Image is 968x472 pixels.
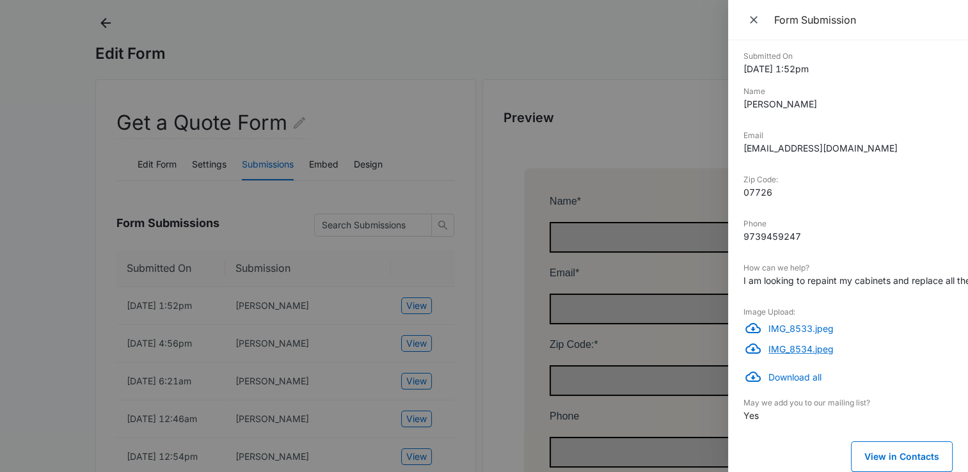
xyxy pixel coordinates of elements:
[743,397,953,409] dt: May we add you to our mailing list?
[743,97,953,111] dd: [PERSON_NAME]
[26,402,92,413] span: Image Upload:
[743,262,953,274] dt: How can we help?
[747,11,763,29] span: Close
[743,230,953,243] dd: 9739459247
[743,86,953,97] dt: Name
[26,314,109,325] span: How can we help?
[774,13,953,27] div: Form Submission
[743,218,953,230] dt: Phone
[743,185,953,199] dd: 07726
[743,10,766,29] button: Close
[743,174,953,185] dt: Zip Code:
[743,130,953,141] dt: Email
[851,441,953,472] button: View in Contacts
[768,342,953,356] p: IMG_8534.jpeg
[743,306,953,318] dt: Image Upload:
[743,141,953,155] dd: [EMAIL_ADDRESS][DOMAIN_NAME]
[768,322,953,335] p: IMG_8533.jpeg
[743,338,768,359] button: Download
[743,318,953,338] a: DownloadIMG_8533.jpeg
[26,242,55,253] span: Phone
[743,366,768,387] button: Download
[26,171,70,182] span: Zip Code:
[743,338,953,359] a: DownloadIMG_8534.jpeg
[743,318,768,338] button: Download
[743,366,953,387] a: DownloadDownload all
[743,274,953,287] dd: I am looking to repaint my cabinets and replace all the knobs.
[768,370,953,384] p: Download all
[26,99,51,110] span: Email
[743,62,953,75] dd: [DATE] 1:52pm
[743,51,953,62] dt: Submitted On
[26,28,53,38] span: Name
[743,409,953,422] dd: Yes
